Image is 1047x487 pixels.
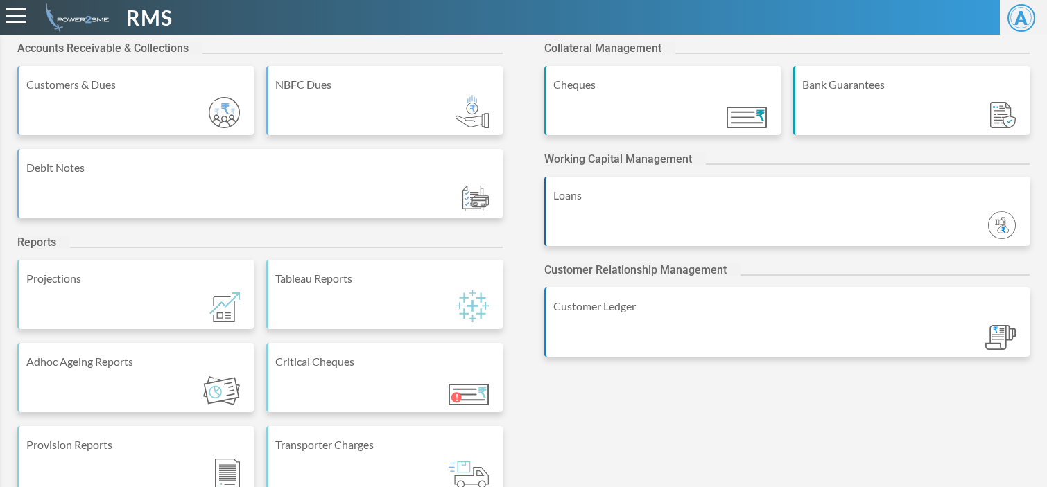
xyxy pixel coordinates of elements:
div: Tableau Reports [275,270,496,287]
img: Module_ic [990,102,1016,129]
a: Cheques Module_ic [544,66,781,149]
span: RMS [126,2,173,33]
a: NBFC Dues Module_ic [266,66,503,149]
img: Module_ic [449,384,489,405]
div: Projections [26,270,247,287]
div: Transporter Charges [275,436,496,453]
div: Cheques [553,76,774,93]
div: Critical Cheques [275,353,496,370]
h2: Accounts Receivable & Collections [17,42,202,55]
h2: Working Capital Management [544,152,706,166]
img: Module_ic [456,95,489,128]
img: Module_ic [209,292,240,322]
img: Module_ic [209,97,240,128]
a: Tableau Reports Module_ic [266,260,503,343]
div: Provision Reports [26,436,247,453]
div: Debit Notes [26,159,496,176]
a: Critical Cheques Module_ic [266,343,503,426]
img: Module_ic [456,290,489,322]
a: Adhoc Ageing Reports Module_ic [17,343,254,426]
img: Module_ic [988,211,1016,239]
a: Loans Module_ic [544,177,1030,260]
div: Bank Guarantees [802,76,1023,93]
img: admin [40,3,109,32]
div: Adhoc Ageing Reports [26,353,247,370]
a: Debit Notes Module_ic [17,149,503,232]
h2: Reports [17,236,70,249]
a: Customer Ledger Module_ic [544,287,1030,371]
div: Loans [553,187,1023,204]
span: A [1007,4,1035,32]
div: NBFC Dues [275,76,496,93]
div: Customer Ledger [553,298,1023,315]
a: Customers & Dues Module_ic [17,66,254,149]
img: Module_ic [462,186,489,211]
h2: Customer Relationship Management [544,263,741,276]
img: Module_ic [203,376,240,405]
h2: Collateral Management [544,42,675,55]
img: Module_ic [985,325,1016,351]
a: Projections Module_ic [17,260,254,343]
div: Customers & Dues [26,76,247,93]
a: Bank Guarantees Module_ic [793,66,1030,149]
img: Module_ic [727,107,767,128]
